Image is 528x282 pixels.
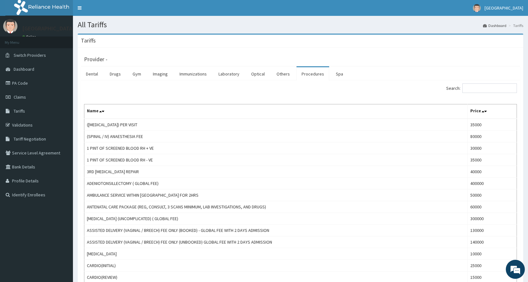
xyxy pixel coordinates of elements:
[3,173,121,195] textarea: Type your message and hit 'Enter'
[468,154,517,166] td: 35000
[84,131,468,142] td: (SPINAL / IV) ANAESTHESIA FEE
[84,166,468,178] td: 3RD [MEDICAL_DATA] REPAIR
[84,260,468,272] td: CARDIO(INITIAL)
[468,131,517,142] td: 80000
[14,108,25,114] span: Tariffs
[174,67,212,81] a: Immunizations
[84,248,468,260] td: [MEDICAL_DATA]
[271,67,295,81] a: Others
[84,119,468,131] td: ([MEDICAL_DATA]) PER VISIT
[473,4,481,12] img: User Image
[33,36,107,44] div: Chat with us now
[81,67,103,81] a: Dental
[468,213,517,225] td: 300000
[468,260,517,272] td: 25000
[213,67,244,81] a: Laboratory
[14,66,34,72] span: Dashboard
[14,52,46,58] span: Switch Providers
[3,19,17,33] img: User Image
[246,67,270,81] a: Optical
[331,67,348,81] a: Spa
[127,67,146,81] a: Gym
[84,142,468,154] td: 1 PINT OF SCREENED BLOOD RH + VE
[483,23,506,28] a: Dashboard
[81,38,96,43] h3: Tariffs
[485,5,523,11] span: [GEOGRAPHIC_DATA]
[84,225,468,236] td: ASSISTED DELIVERY (VAGINAL / BREECH) FEE ONLY (BOOKED) - GLOBAL FEE WITH 2 DAYS ADMISSION
[84,213,468,225] td: [MEDICAL_DATA] (UNCOMPLICATED) ( GLOBAL FEE)
[468,248,517,260] td: 10000
[84,178,468,189] td: ADENIOTONSILLECTOMY ( GLOBAL FEE)
[468,189,517,201] td: 50000
[104,3,119,18] div: Minimize live chat window
[12,32,26,48] img: d_794563401_company_1708531726252_794563401
[84,201,468,213] td: ANTENATAL CARE PACKAGE (REG, CONSULT, 3 SCANS MINIMUM, LAB INVESTIGATIONS, AND DRUGS)
[468,178,517,189] td: 400000
[468,119,517,131] td: 35000
[468,236,517,248] td: 140000
[37,80,88,144] span: We're online!
[22,26,75,31] p: [GEOGRAPHIC_DATA]
[468,201,517,213] td: 60000
[22,35,37,39] a: Online
[84,154,468,166] td: 1 PINT OF SCREENED BLOOD RH - VE
[84,104,468,119] th: Name
[14,136,46,142] span: Tariff Negotiation
[468,225,517,236] td: 130000
[148,67,173,81] a: Imaging
[84,236,468,248] td: ASSISTED DELIVERY (VAGINAL / BREECH) FEE ONLY (UNBOOKED) GLOBAL FEE WITH 2 DAYS ADMISSION
[78,21,523,29] h1: All Tariffs
[84,56,108,62] h3: Provider -
[507,23,523,28] li: Tariffs
[468,104,517,119] th: Price
[297,67,329,81] a: Procedures
[446,83,517,93] label: Search:
[468,166,517,178] td: 40000
[468,142,517,154] td: 30000
[14,94,26,100] span: Claims
[462,83,517,93] input: Search:
[105,67,126,81] a: Drugs
[84,189,468,201] td: AMBULANCE SERVICE WITHIN [GEOGRAPHIC_DATA] FOR 2HRS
